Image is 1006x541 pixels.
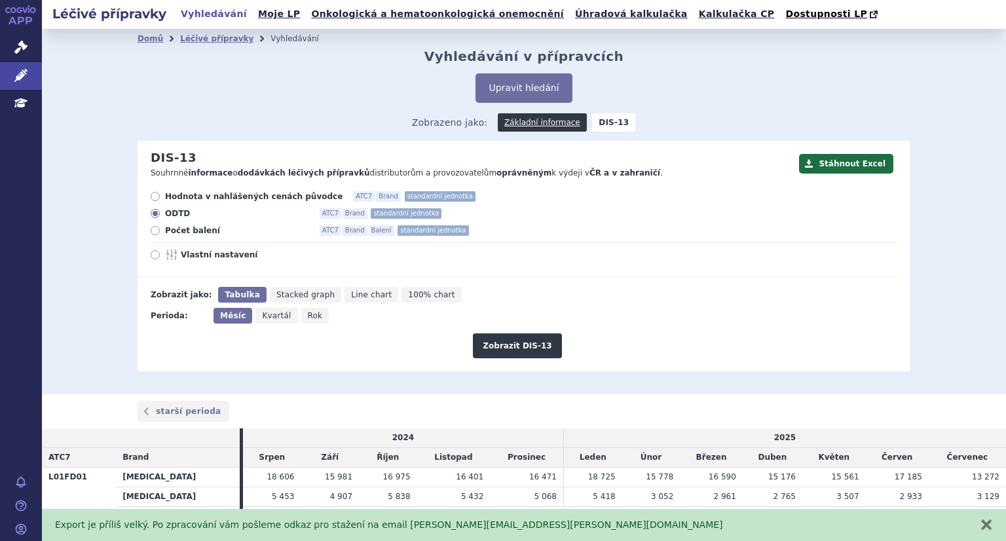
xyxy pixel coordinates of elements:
strong: dodávkách léčivých přípravků [238,168,370,177]
td: Leden [563,448,622,468]
a: Kalkulačka CP [695,5,779,23]
span: Vlastní nastavení [181,250,325,260]
td: Září [301,448,359,468]
span: ATC7 [320,225,341,236]
span: Balení [369,225,394,236]
td: Červen [866,448,929,468]
span: Stacked graph [276,290,335,299]
h2: DIS-13 [151,151,196,165]
a: Úhradová kalkulačka [571,5,692,23]
span: Počet balení [165,225,309,236]
span: 18 606 [267,472,294,481]
span: Zobrazeno jako: [412,113,488,132]
span: standardní jednotka [398,225,468,236]
span: 2 765 [773,492,796,501]
div: Perioda: [151,308,207,324]
span: 16 975 [383,472,411,481]
span: Hodnota v nahlášených cenách původce [165,191,343,202]
span: 15 176 [768,472,796,481]
span: Line chart [351,290,392,299]
span: Měsíc [220,311,246,320]
span: Brand [376,191,401,202]
td: Duben [743,448,802,468]
span: ATC7 [353,191,375,202]
td: Listopad [417,448,491,468]
span: 2 961 [713,492,736,501]
span: Dostupnosti LP [785,9,867,19]
span: 16 401 [456,472,483,481]
a: Vyhledávání [177,5,251,23]
strong: ČR a v zahraničí [589,168,660,177]
a: Onkologická a hematoonkologická onemocnění [307,5,568,23]
span: 17 185 [895,472,922,481]
span: 5 068 [534,492,557,501]
th: ZERCEPAC [116,506,240,526]
span: 5 838 [388,492,410,501]
span: 13 272 [972,472,999,481]
span: 5 432 [461,492,483,501]
td: Prosinec [490,448,563,468]
h2: Vyhledávání v přípravcích [424,48,624,64]
td: 2025 [563,428,1006,447]
button: Upravit hledání [475,73,572,103]
button: Zobrazit DIS-13 [473,333,561,358]
span: 2 933 [899,492,922,501]
span: 15 561 [832,472,859,481]
a: Základní informace [498,113,587,132]
span: 15 981 [325,472,352,481]
span: 3 129 [977,492,999,501]
strong: informace [189,168,233,177]
td: Červenec [929,448,1006,468]
span: 100% chart [408,290,455,299]
td: Březen [680,448,743,468]
span: standardní jednotka [371,208,441,219]
span: Rok [308,311,323,320]
strong: DIS-13 [592,113,635,132]
span: 5 418 [593,492,615,501]
span: 4 907 [330,492,352,501]
a: Moje LP [254,5,304,23]
span: ATC7 [320,208,341,219]
span: 5 453 [272,492,294,501]
td: 2024 [243,428,564,447]
td: Únor [622,448,680,468]
span: ATC7 [48,453,71,462]
span: Brand [343,208,367,219]
p: Souhrnné o distributorům a provozovatelům k výdeji v . [151,168,792,179]
a: Léčivé přípravky [180,34,253,43]
a: starší perioda [138,401,229,422]
strong: oprávněným [496,168,551,177]
h2: Léčivé přípravky [42,5,177,23]
th: [MEDICAL_DATA] [116,487,240,506]
span: 15 778 [646,472,673,481]
span: 3 052 [651,492,673,501]
span: Brand [122,453,149,462]
span: Kvartál [262,311,291,320]
a: Dostupnosti LP [781,5,884,24]
span: 16 590 [709,472,736,481]
li: Vyhledávání [270,29,336,48]
div: Export je příliš velký. Po zpracování vám pošleme odkaz pro stažení na email [PERSON_NAME][EMAIL_... [55,518,967,532]
td: Srpen [243,448,301,468]
span: standardní jednotka [405,191,475,202]
th: [MEDICAL_DATA] [116,467,240,487]
td: Květen [802,448,866,468]
a: Domů [138,34,163,43]
span: 18 725 [588,472,616,481]
span: 3 507 [836,492,859,501]
span: 16 471 [529,472,557,481]
td: Říjen [359,448,417,468]
span: ODTD [165,208,309,219]
span: Brand [343,225,367,236]
button: zavřít [980,518,993,531]
div: Zobrazit jako: [151,287,212,303]
button: Stáhnout Excel [799,154,893,174]
span: Tabulka [225,290,259,299]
